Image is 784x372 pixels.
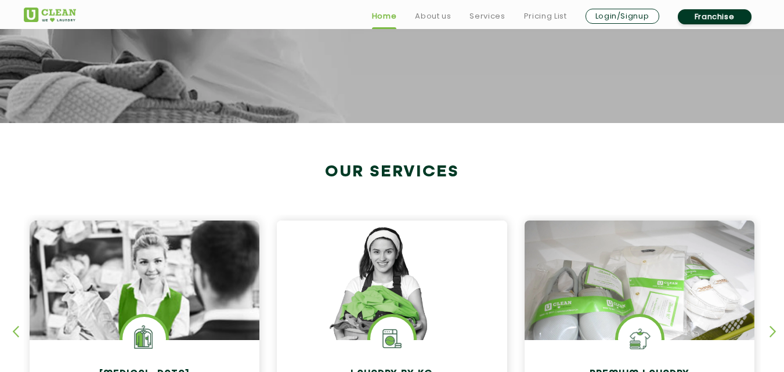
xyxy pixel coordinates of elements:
[618,317,662,360] img: Shoes Cleaning
[678,9,752,24] a: Franchise
[370,317,414,360] img: laundry washing machine
[24,162,761,182] h2: Our Services
[524,9,567,23] a: Pricing List
[469,9,505,23] a: Services
[24,8,76,22] img: UClean Laundry and Dry Cleaning
[122,317,166,360] img: Laundry Services near me
[415,9,451,23] a: About us
[372,9,397,23] a: Home
[586,9,659,24] a: Login/Signup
